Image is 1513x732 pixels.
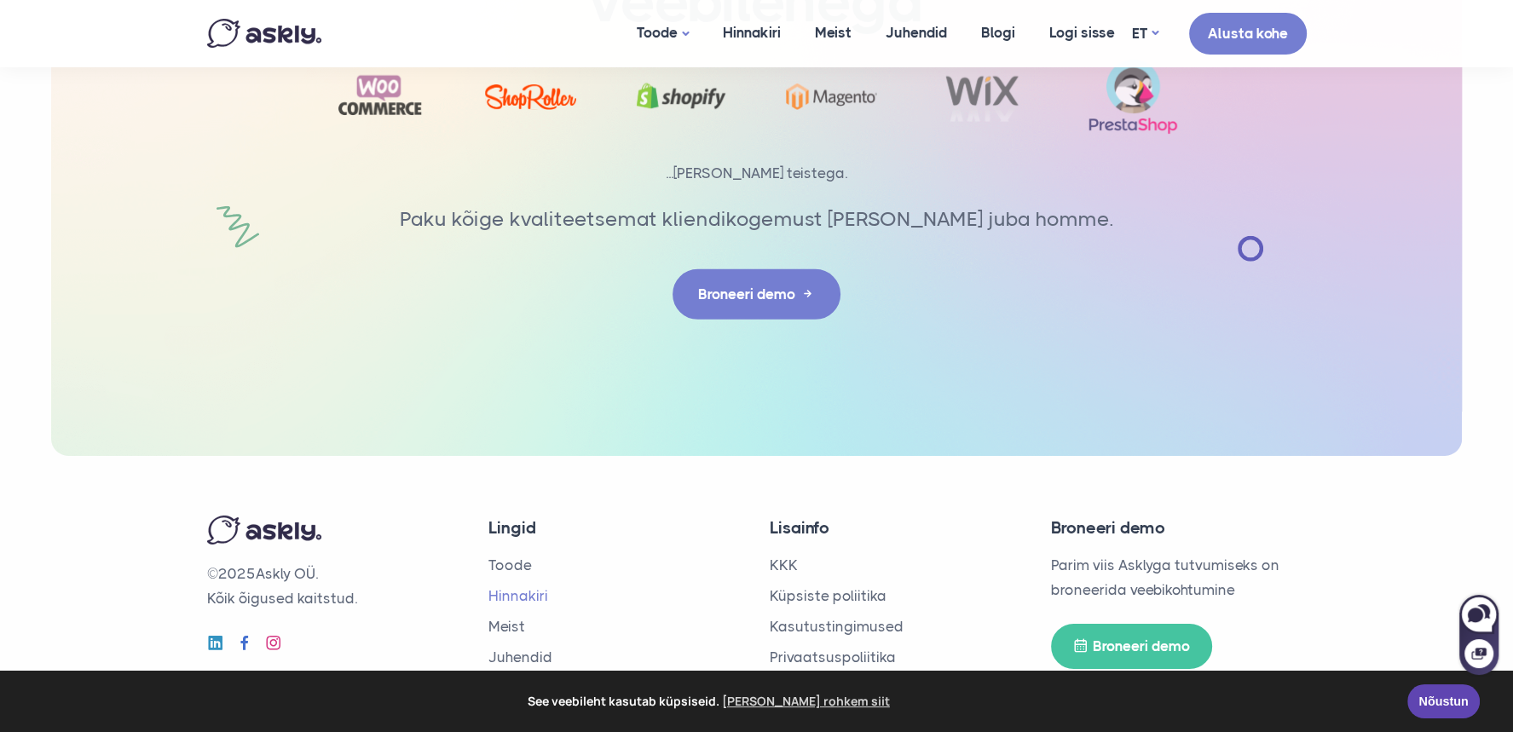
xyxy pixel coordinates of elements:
h4: Lisainfo [770,516,1025,540]
p: Paku kõige kvaliteetsemat kliendikogemust [PERSON_NAME] juba homme. [395,203,1119,235]
img: Magento [786,84,877,110]
img: Woocommerce [335,69,426,124]
span: See veebileht kasutab küpsiseid. [25,689,1395,714]
div: v 4.0.25 [48,27,84,41]
a: Alusta kohe [1189,13,1307,55]
img: prestashop [1088,58,1179,135]
h4: Broneeri demo [1051,516,1307,540]
a: Broneeri demo [673,269,840,320]
img: Askly [207,19,321,48]
img: ShopRoller [485,84,576,110]
a: Küpsiste poliitika [770,587,886,604]
a: Nõustun [1407,684,1480,718]
a: Kasutustingimused [770,618,904,635]
a: Hinnakiri [488,587,548,604]
iframe: Askly chat [1458,591,1500,677]
a: Privaatsuspoliitika [770,648,896,666]
a: KKK [770,556,798,573]
img: Shopify [636,71,727,122]
a: Juhendid [488,648,552,666]
div: Domain: [DOMAIN_NAME] [44,44,188,58]
img: website_grey.svg [27,44,41,58]
a: Meist [488,618,525,635]
img: tab_keywords_by_traffic_grey.svg [170,99,183,112]
p: © Askly OÜ. Kõik õigused kaitstud. [207,562,463,611]
span: 2025 [218,565,256,582]
img: Wix [937,71,1028,122]
p: ...[PERSON_NAME] teistega. [301,161,1213,186]
a: learn more about cookies [719,689,892,714]
a: Broneeri demo [1051,624,1212,669]
img: Askly logo [207,516,321,545]
a: ET [1132,21,1158,46]
p: Parim viis Asklyga tutvumiseks on broneerida veebikohtumine [1051,553,1307,602]
div: Keywords by Traffic [188,101,287,112]
a: Toode [488,556,532,573]
div: Domain Overview [65,101,153,112]
h4: Lingid [488,516,744,540]
img: logo_orange.svg [27,27,41,41]
img: tab_domain_overview_orange.svg [46,99,60,112]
